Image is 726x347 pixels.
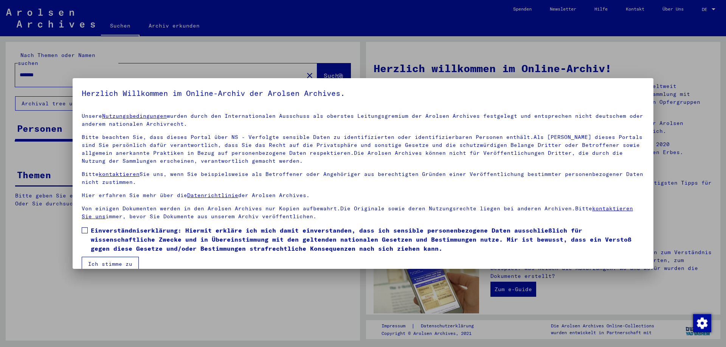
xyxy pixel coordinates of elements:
[82,133,644,165] p: Bitte beachten Sie, dass dieses Portal über NS - Verfolgte sensible Daten zu identifizierten oder...
[102,113,167,119] a: Nutzungsbedingungen
[99,171,140,177] a: kontaktieren
[91,226,644,253] span: Einverständniserklärung: Hiermit erkläre ich mich damit einverstanden, dass ich sensible personen...
[82,170,644,186] p: Bitte Sie uns, wenn Sie beispielsweise als Betroffener oder Angehöriger aus berechtigten Gründen ...
[82,257,139,271] button: Ich stimme zu
[82,191,644,199] p: Hier erfahren Sie mehr über die der Arolsen Archives.
[693,314,711,332] img: Zustimmung ändern
[187,192,238,199] a: Datenrichtlinie
[82,205,633,220] a: kontaktieren Sie uns
[82,205,644,221] p: Von einigen Dokumenten werden in den Arolsen Archives nur Kopien aufbewahrt.Die Originale sowie d...
[82,87,644,99] h5: Herzlich Willkommen im Online-Archiv der Arolsen Archives.
[82,112,644,128] p: Unsere wurden durch den Internationalen Ausschuss als oberstes Leitungsgremium der Arolsen Archiv...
